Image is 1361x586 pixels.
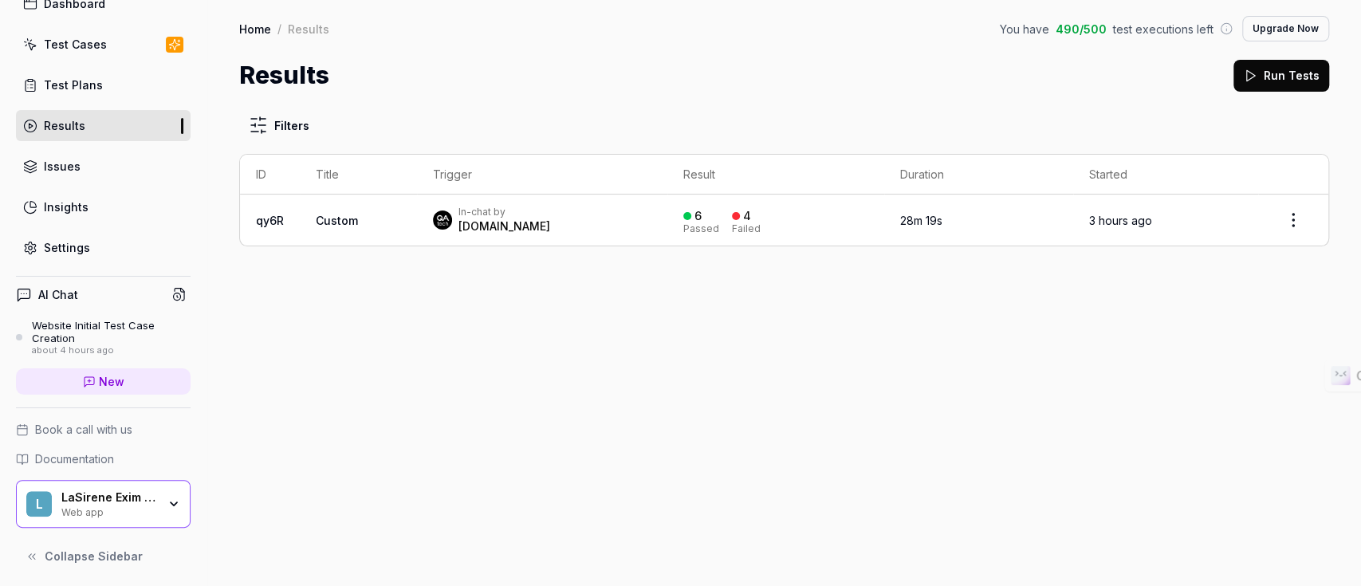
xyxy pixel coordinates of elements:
button: Upgrade Now [1242,16,1329,41]
button: Filters [239,109,319,141]
div: 6 [694,209,702,223]
h4: AI Chat [38,286,78,303]
a: Results [16,110,191,141]
div: Results [44,117,85,134]
th: Result [667,155,884,195]
div: Failed [732,224,761,234]
button: Run Tests [1233,60,1329,92]
span: L [26,491,52,517]
th: Trigger [417,155,667,195]
div: Website Initial Test Case Creation [32,319,191,345]
a: Settings [16,232,191,263]
div: / [277,21,281,37]
th: Duration [884,155,1074,195]
div: Test Cases [44,36,107,53]
div: [DOMAIN_NAME] [458,218,550,234]
a: Home [239,21,271,37]
th: Title [300,155,417,195]
a: qy6R [256,214,284,227]
a: Test Cases [16,29,191,60]
a: Issues [16,151,191,182]
img: 7ccf6c19-61ad-4a6c-8811-018b02a1b829.jpg [433,210,452,230]
div: LaSirene Exim Pvt Ltd [61,490,157,505]
a: Test Plans [16,69,191,100]
div: Settings [44,239,90,256]
h1: Results [239,57,329,93]
div: Test Plans [44,77,103,93]
span: Collapse Sidebar [45,548,143,564]
div: about 4 hours ago [32,345,191,356]
span: test executions left [1113,21,1213,37]
th: ID [240,155,300,195]
a: Book a call with us [16,421,191,438]
div: Passed [683,224,719,234]
span: Documentation [35,450,114,467]
button: LLaSirene Exim Pvt LtdWeb app [16,480,191,528]
span: 490 / 500 [1056,21,1107,37]
div: Insights [44,199,89,215]
time: 28m 19s [900,214,942,227]
a: New [16,368,191,395]
span: Book a call with us [35,421,132,438]
div: Issues [44,158,81,175]
a: Documentation [16,450,191,467]
button: Collapse Sidebar [16,541,191,572]
span: New [99,373,124,390]
span: You have [1000,21,1049,37]
span: Custom [316,214,358,227]
div: Results [288,21,329,37]
a: Website Initial Test Case Creationabout 4 hours ago [16,319,191,356]
div: Web app [61,505,157,517]
div: 4 [743,209,751,223]
div: In-chat by [458,206,550,218]
th: Started [1073,155,1258,195]
time: 3 hours ago [1089,214,1152,227]
a: Insights [16,191,191,222]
